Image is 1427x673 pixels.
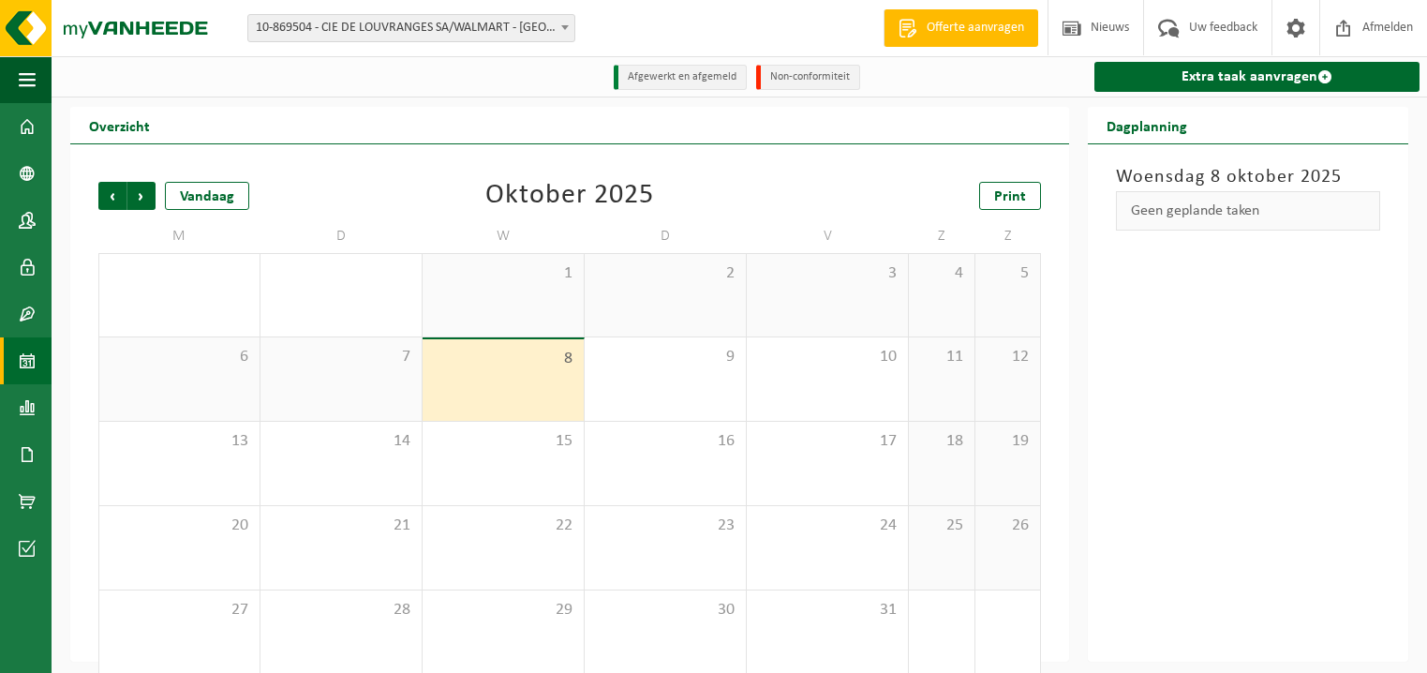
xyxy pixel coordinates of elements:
li: Non-conformiteit [756,65,860,90]
span: 17 [756,431,899,452]
span: 25 [918,516,964,536]
span: 15 [432,431,574,452]
span: 26 [985,516,1031,536]
span: 10 [756,347,899,367]
td: D [260,219,423,253]
span: 7 [270,347,412,367]
span: 28 [270,600,412,621]
td: W [423,219,585,253]
span: 13 [109,431,250,452]
span: 24 [756,516,899,536]
span: 27 [109,600,250,621]
h2: Overzicht [70,107,169,143]
span: 10-869504 - CIE DE LOUVRANGES SA/WALMART - AALST [247,14,575,42]
li: Afgewerkt en afgemeld [614,65,747,90]
span: 3 [756,263,899,284]
td: D [585,219,747,253]
span: 29 [432,600,574,621]
span: 30 [594,600,736,621]
span: Vorige [98,182,126,210]
span: 11 [918,347,964,367]
span: 14 [270,431,412,452]
span: 2 [594,263,736,284]
span: 23 [594,516,736,536]
span: 12 [985,347,1031,367]
span: 21 [270,516,412,536]
a: Print [979,182,1041,210]
span: 6 [109,347,250,367]
span: 16 [594,431,736,452]
span: 5 [985,263,1031,284]
td: Z [909,219,974,253]
span: 4 [918,263,964,284]
span: Print [994,189,1026,204]
span: 18 [918,431,964,452]
span: 19 [985,431,1031,452]
td: V [747,219,909,253]
span: Volgende [127,182,156,210]
span: 22 [432,516,574,536]
span: 10-869504 - CIE DE LOUVRANGES SA/WALMART - AALST [248,15,574,41]
div: Oktober 2025 [485,182,654,210]
h2: Dagplanning [1088,107,1206,143]
span: 20 [109,516,250,536]
a: Extra taak aanvragen [1094,62,1420,92]
span: 9 [594,347,736,367]
div: Vandaag [165,182,249,210]
a: Offerte aanvragen [884,9,1038,47]
td: M [98,219,260,253]
div: Geen geplande taken [1116,191,1380,231]
span: Offerte aanvragen [922,19,1029,37]
span: 31 [756,600,899,621]
span: 1 [432,263,574,284]
h3: Woensdag 8 oktober 2025 [1116,163,1380,191]
td: Z [975,219,1041,253]
span: 8 [432,349,574,369]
